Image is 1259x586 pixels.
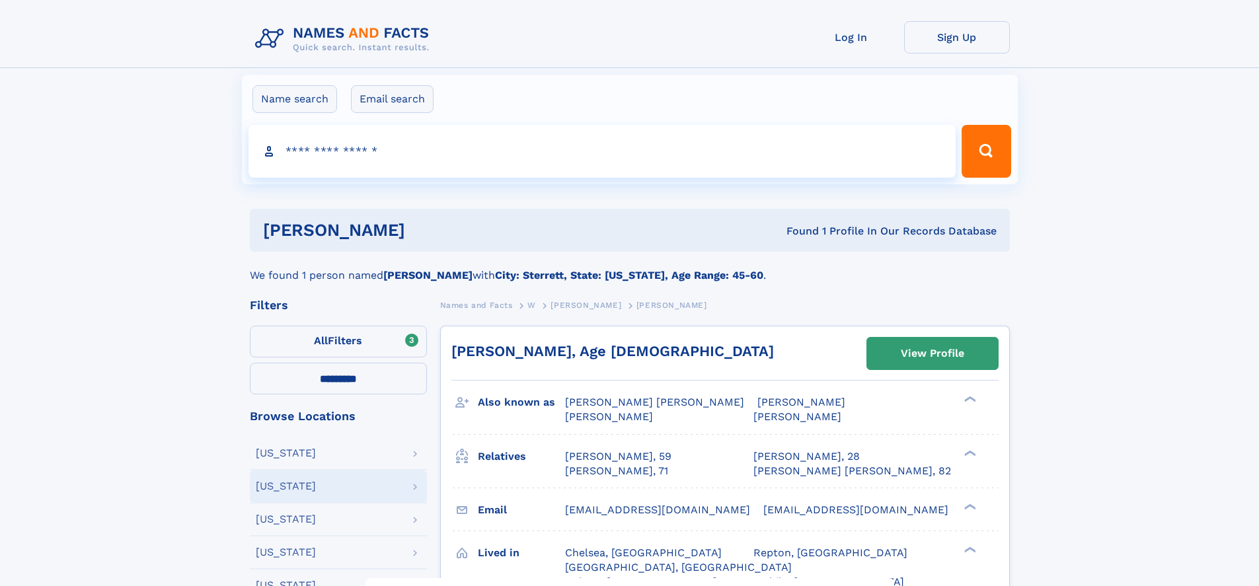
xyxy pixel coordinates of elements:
[527,297,536,313] a: W
[565,561,792,573] span: [GEOGRAPHIC_DATA], [GEOGRAPHIC_DATA]
[256,481,316,492] div: [US_STATE]
[595,224,997,238] div: Found 1 Profile In Our Records Database
[753,410,841,423] span: [PERSON_NAME]
[565,396,744,408] span: [PERSON_NAME] [PERSON_NAME]
[961,502,977,511] div: ❯
[565,410,653,423] span: [PERSON_NAME]
[753,546,907,559] span: Repton, [GEOGRAPHIC_DATA]
[263,222,596,238] h1: [PERSON_NAME]
[565,503,750,516] span: [EMAIL_ADDRESS][DOMAIN_NAME]
[636,301,707,310] span: [PERSON_NAME]
[904,21,1010,54] a: Sign Up
[478,542,565,564] h3: Lived in
[383,269,473,281] b: [PERSON_NAME]
[250,326,427,357] label: Filters
[753,449,860,464] a: [PERSON_NAME], 28
[961,545,977,554] div: ❯
[757,396,845,408] span: [PERSON_NAME]
[867,338,998,369] a: View Profile
[250,410,427,422] div: Browse Locations
[440,297,513,313] a: Names and Facts
[753,464,951,478] a: [PERSON_NAME] [PERSON_NAME], 82
[763,503,948,516] span: [EMAIL_ADDRESS][DOMAIN_NAME]
[250,299,427,311] div: Filters
[478,391,565,414] h3: Also known as
[451,343,774,359] a: [PERSON_NAME], Age [DEMOGRAPHIC_DATA]
[565,449,671,464] a: [PERSON_NAME], 59
[256,514,316,525] div: [US_STATE]
[351,85,434,113] label: Email search
[961,395,977,404] div: ❯
[551,301,621,310] span: [PERSON_NAME]
[527,301,536,310] span: W
[495,269,763,281] b: City: Sterrett, State: [US_STATE], Age Range: 45-60
[565,546,722,559] span: Chelsea, [GEOGRAPHIC_DATA]
[901,338,964,369] div: View Profile
[314,334,328,347] span: All
[256,547,316,558] div: [US_STATE]
[565,464,668,478] a: [PERSON_NAME], 71
[478,445,565,468] h3: Relatives
[256,448,316,458] div: [US_STATE]
[250,252,1010,283] div: We found 1 person named with .
[252,85,337,113] label: Name search
[962,125,1011,178] button: Search Button
[248,125,956,178] input: search input
[961,449,977,457] div: ❯
[250,21,440,57] img: Logo Names and Facts
[798,21,904,54] a: Log In
[478,499,565,521] h3: Email
[551,297,621,313] a: [PERSON_NAME]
